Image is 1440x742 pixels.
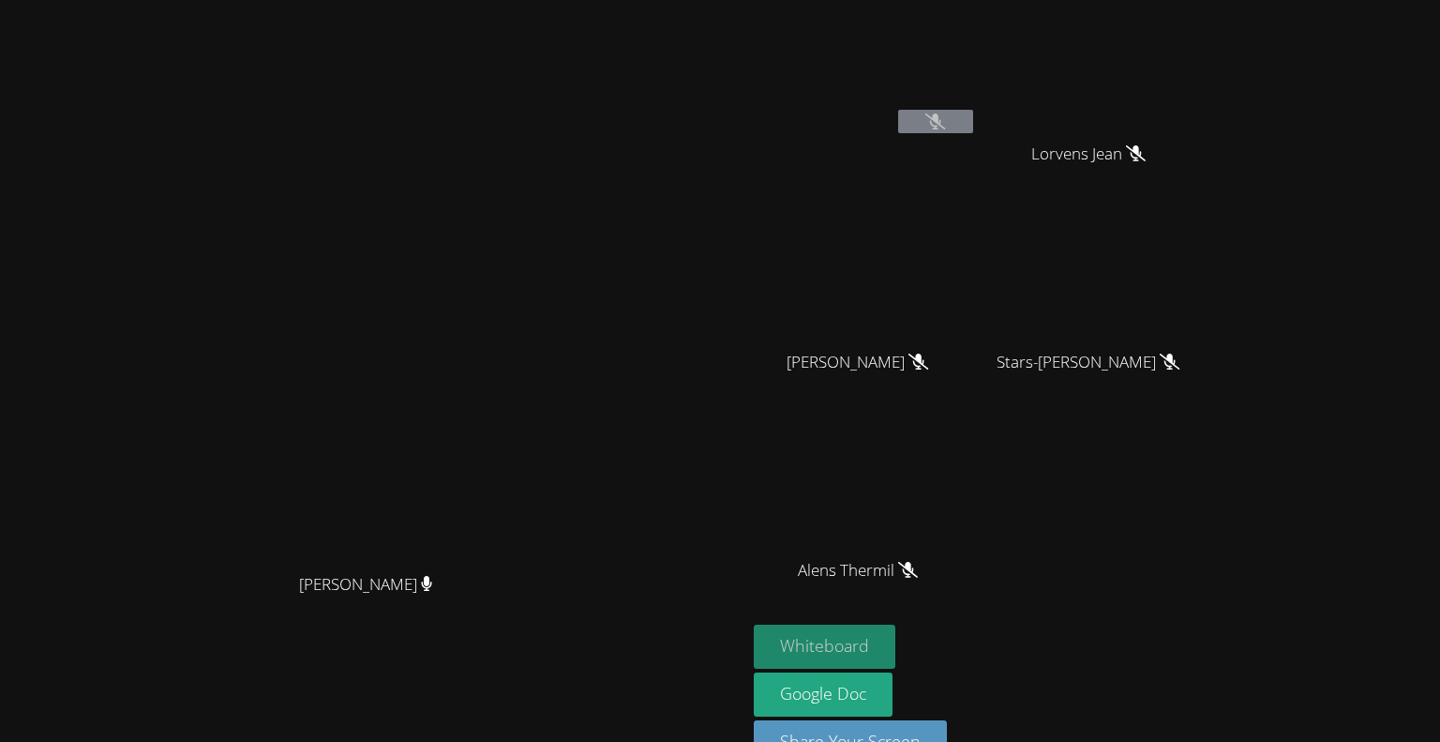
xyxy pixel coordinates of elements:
span: [PERSON_NAME] [299,571,433,598]
button: Whiteboard [754,625,895,669]
span: Alens Thermil [798,557,918,584]
span: [PERSON_NAME] [787,349,928,376]
span: Stars-[PERSON_NAME] [997,349,1179,376]
span: Lorvens Jean [1031,141,1146,168]
a: Google Doc [754,673,892,717]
